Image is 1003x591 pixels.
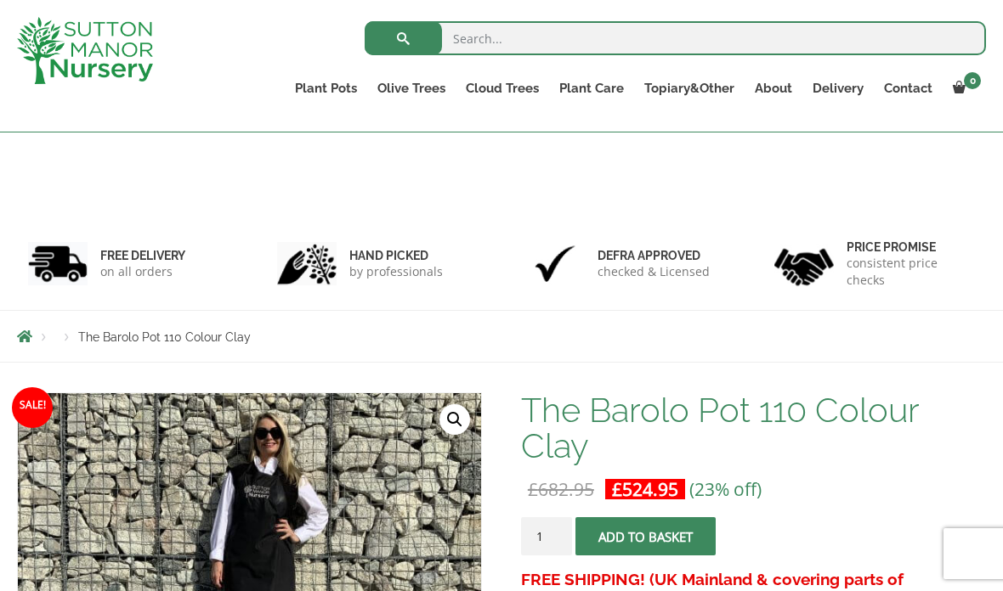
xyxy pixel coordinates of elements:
button: Add to basket [575,517,716,555]
bdi: 524.95 [612,477,678,501]
a: Olive Trees [367,76,456,100]
img: 3.jpg [525,242,585,285]
img: 1.jpg [28,242,88,285]
h6: Price promise [847,239,976,255]
img: 4.jpg [774,238,834,290]
a: Delivery [802,76,874,100]
input: Product quantity [521,517,572,555]
img: 2.jpg [277,242,337,285]
nav: Breadcrumbs [17,329,986,343]
span: 0 [964,72,981,89]
h6: hand picked [349,248,443,263]
a: About [745,76,802,100]
a: Contact [874,76,943,100]
input: Search... [365,21,986,55]
p: by professionals [349,263,443,280]
p: on all orders [100,263,185,280]
h6: FREE DELIVERY [100,248,185,263]
img: logo [17,17,153,84]
p: consistent price checks [847,255,976,289]
a: Cloud Trees [456,76,549,100]
span: £ [612,477,622,501]
p: checked & Licensed [598,263,710,280]
span: Sale! [12,387,53,428]
a: Plant Pots [285,76,367,100]
h1: The Barolo Pot 110 Colour Clay [521,392,986,464]
h6: Defra approved [598,248,710,263]
span: (23% off) [689,477,762,501]
bdi: 682.95 [528,477,594,501]
a: Topiary&Other [634,76,745,100]
span: The Barolo Pot 110 Colour Clay [78,330,251,344]
a: 0 [943,76,986,100]
a: View full-screen image gallery [439,404,470,435]
span: £ [528,477,538,501]
a: Plant Care [549,76,634,100]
